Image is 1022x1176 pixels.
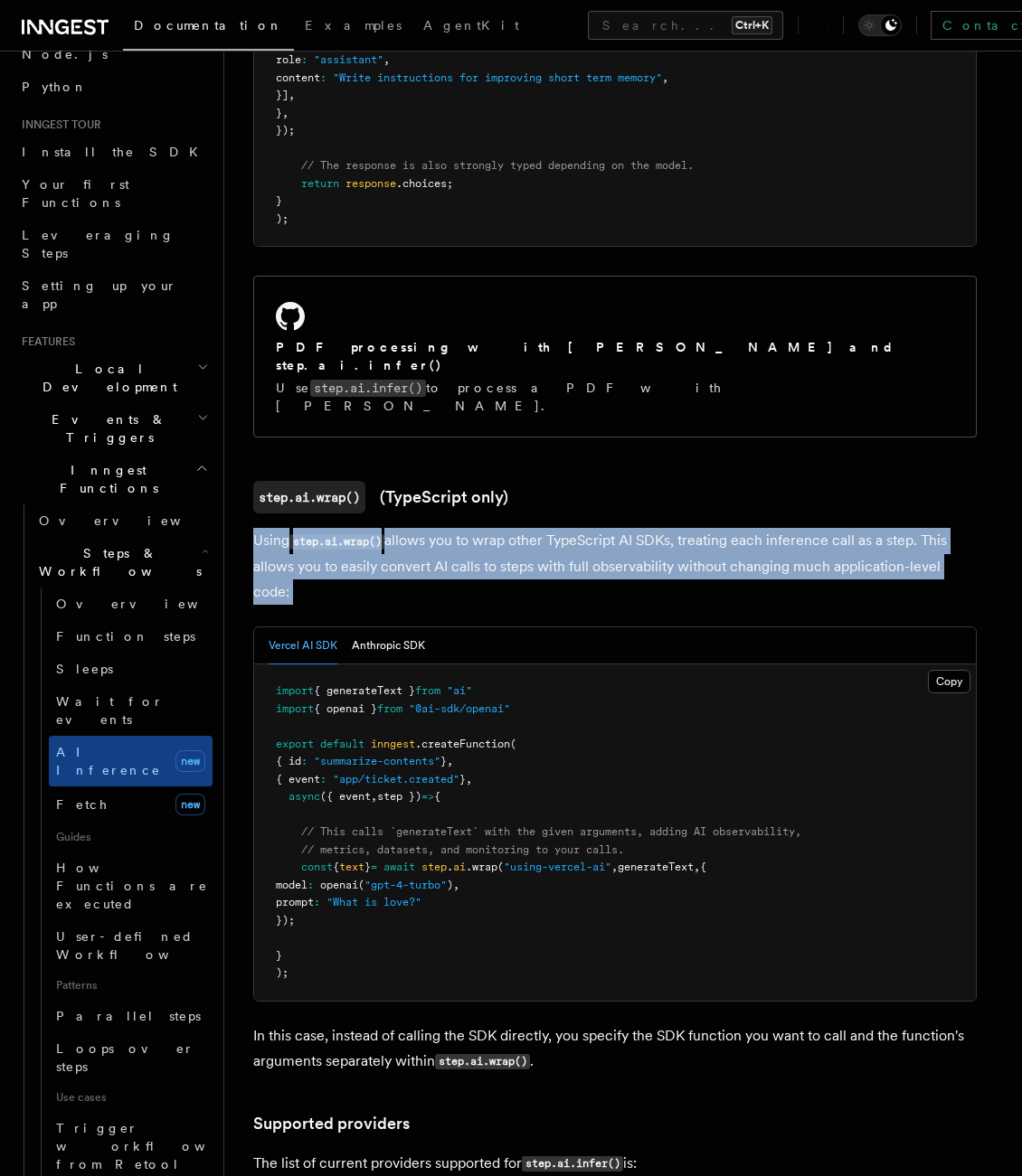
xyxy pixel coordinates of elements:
span: Use cases [49,1083,213,1112]
a: Node.js [14,38,213,71]
span: "using-vercel-ai" [504,861,611,873]
a: Examples [294,5,412,49]
a: Your first Functions [14,168,213,219]
span: : [320,71,326,84]
span: ({ event [320,790,371,803]
span: { event [276,773,320,786]
span: }); [276,914,295,927]
a: PDF processing with [PERSON_NAME] and step.ai.infer()Usestep.ai.infer()to process a PDF with [PER... [253,276,977,437]
span: // metrics, datasets, and monitoring to your calls. [301,843,624,856]
code: step.ai.infer() [522,1156,623,1171]
span: ); [276,212,289,225]
span: AgentKit [423,18,519,33]
span: from [415,684,440,697]
span: Your first Functions [22,177,129,210]
a: Documentation [123,5,294,51]
span: Fetch [56,797,109,812]
span: return [301,177,339,190]
a: step.ai.wrap()(TypeScript only) [253,481,508,513]
span: } [440,755,447,767]
span: Setting up your app [22,278,177,311]
button: Inngest Functions [14,454,213,504]
span: generateText [618,861,694,873]
a: Setting up your app [14,269,213,320]
span: Examples [305,18,402,33]
span: "summarize-contents" [314,755,440,767]
span: , [371,790,377,803]
span: Wait for events [56,694,164,727]
a: Leveraging Steps [14,219,213,269]
a: User-defined Workflows [49,920,213,971]
span: "gpt-4-turbo" [364,879,447,891]
span: Install the SDK [22,145,209,159]
p: Use to process a PDF with [PERSON_NAME]. [276,379,954,415]
span: default [320,738,364,750]
span: new [175,750,205,772]
span: => [421,790,434,803]
a: AI Inferencenew [49,736,213,786]
span: // This calls `generateText` with the given arguments, adding AI observability, [301,825,801,838]
span: Events & Triggers [14,410,197,447]
span: await [383,861,415,873]
kbd: Ctrl+K [732,16,772,34]
button: Vercel AI SDK [269,627,337,664]
span: { [700,861,706,873]
span: Local Development [14,360,197,396]
span: { generateText } [314,684,415,697]
span: step }) [377,790,421,803]
span: : [320,773,326,786]
span: = [371,861,377,873]
span: new [175,794,205,815]
span: ai [453,861,466,873]
span: // The response is also strongly typed depending on the model. [301,159,694,172]
span: { id [276,755,301,767]
span: "What is love?" [326,896,421,908]
a: Loops over steps [49,1032,213,1083]
span: text [339,861,364,873]
p: In this case, instead of calling the SDK directly, you specify the SDK function you want to call ... [253,1023,977,1075]
h2: PDF processing with [PERSON_NAME] and step.ai.infer() [276,338,954,374]
span: How Functions are executed [56,861,208,911]
span: { [434,790,440,803]
span: model [276,879,308,891]
a: Function steps [49,620,213,653]
span: Trigger workflows from Retool [56,1121,255,1171]
a: AgentKit [412,5,530,49]
span: .createFunction [415,738,510,750]
span: inngest [371,738,415,750]
span: , [447,755,453,767]
button: Toggle dark mode [858,14,902,36]
span: }); [276,124,295,136]
span: ) [447,879,453,891]
span: Node.js [22,47,108,61]
span: export [276,738,314,750]
a: Parallel steps [49,1000,213,1032]
span: .choices; [396,177,453,190]
span: "app/ticket.created" [333,773,459,786]
span: : [314,896,320,908]
span: const [301,861,333,873]
span: ( [510,738,516,750]
span: , [662,71,668,84]
code: step.ai.wrap() [253,481,365,513]
span: Function steps [56,629,195,644]
span: response [345,177,396,190]
code: step.ai.wrap() [435,1054,530,1069]
a: Wait for events [49,685,213,736]
span: content [276,71,320,84]
span: User-defined Workflows [56,929,219,962]
span: Inngest tour [14,118,101,132]
span: , [611,861,618,873]
span: Features [14,334,75,349]
span: Overview [56,597,242,611]
span: } [364,861,371,873]
span: Guides [49,823,213,851]
button: Copy [928,670,970,693]
span: Patterns [49,971,213,1000]
span: AI Inference [56,745,161,777]
span: Loops over steps [56,1041,194,1074]
a: Python [14,71,213,103]
span: Parallel steps [56,1009,201,1023]
span: { [333,861,339,873]
span: openai [320,879,358,891]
